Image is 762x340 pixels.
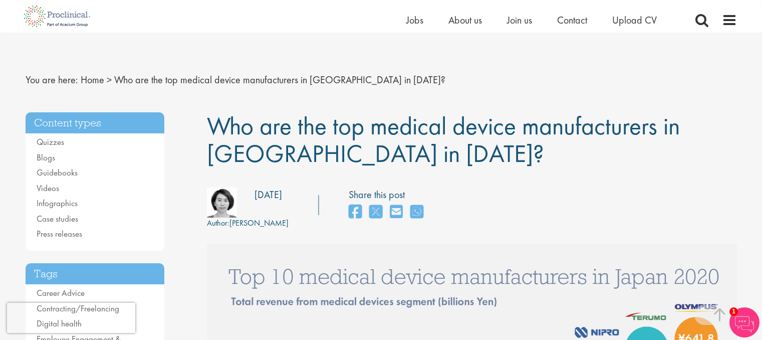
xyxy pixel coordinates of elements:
[729,307,759,337] img: Chatbot
[37,213,78,224] a: Case studies
[81,73,104,86] a: breadcrumb link
[37,167,78,178] a: Guidebooks
[37,198,78,209] a: Infographics
[37,136,64,147] a: Quizzes
[207,110,680,169] span: Who are the top medical device manufacturers in [GEOGRAPHIC_DATA] in [DATE]?
[369,202,382,223] a: share on twitter
[557,14,587,27] a: Contact
[26,263,165,285] h3: Tags
[26,112,165,134] h3: Content types
[207,188,237,218] img: 801bafe2-1c15-4c35-db46-08d8757b2c12
[255,188,282,202] div: [DATE]
[107,73,112,86] span: >
[406,14,423,27] a: Jobs
[448,14,482,27] a: About us
[37,228,82,239] a: Press releases
[37,152,55,163] a: Blogs
[207,218,289,229] div: [PERSON_NAME]
[349,188,428,202] label: Share this post
[37,287,85,298] a: Career Advice
[507,14,532,27] a: Join us
[7,303,135,333] iframe: reCAPTCHA
[729,307,738,316] span: 1
[349,202,362,223] a: share on facebook
[612,14,657,27] a: Upload CV
[390,202,403,223] a: share on email
[37,183,59,194] a: Videos
[207,218,229,228] span: Author:
[26,73,78,86] span: You are here:
[114,73,445,86] span: Who are the top medical device manufacturers in [GEOGRAPHIC_DATA] in [DATE]?
[410,202,423,223] a: share on whats app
